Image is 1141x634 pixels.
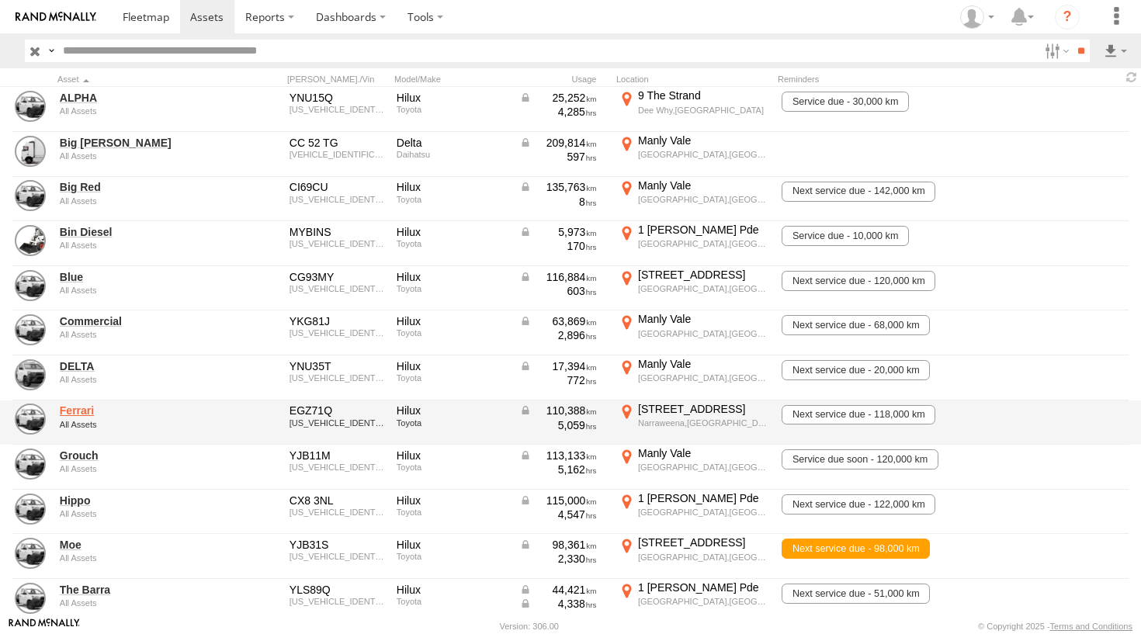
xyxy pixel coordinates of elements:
[290,404,386,417] div: EGZ71Q
[60,241,210,250] div: undefined
[638,328,769,339] div: [GEOGRAPHIC_DATA],[GEOGRAPHIC_DATA]
[397,359,508,373] div: Hilux
[290,508,386,517] div: MR0EX3CB501111624
[15,225,46,256] a: View Asset Details
[519,583,597,597] div: Data from Vehicle CANbus
[397,328,508,338] div: Toyota
[60,151,210,161] div: undefined
[519,597,597,611] div: Data from Vehicle CANbus
[616,446,772,488] label: Click to View Current Location
[638,133,769,147] div: Manly Vale
[955,5,1000,29] div: myBins Admin
[290,105,386,114] div: MR0EX3CB701104559
[397,150,508,159] div: Daihatsu
[15,449,46,480] a: View Asset Details
[638,357,769,371] div: Manly Vale
[290,418,386,428] div: MR0EX3CB601130389
[616,580,772,622] label: Click to View Current Location
[290,597,386,606] div: MR0CX3CB704336150
[616,535,772,577] label: Click to View Current Location
[519,359,597,373] div: Data from Vehicle CANbus
[15,359,46,390] a: View Asset Details
[638,194,769,205] div: [GEOGRAPHIC_DATA],[GEOGRAPHIC_DATA]
[60,91,210,105] a: ALPHA
[616,74,772,85] div: Location
[638,535,769,549] div: [STREET_ADDRESS]
[60,509,210,518] div: undefined
[638,312,769,326] div: Manly Vale
[782,226,909,246] span: Service due - 10,000 km
[638,223,769,237] div: 1 [PERSON_NAME] Pde
[287,74,388,85] div: [PERSON_NAME]./Vin
[60,136,210,150] a: Big [PERSON_NAME]
[57,74,213,85] div: Click to Sort
[978,622,1132,631] div: © Copyright 2025 -
[519,180,597,194] div: Data from Vehicle CANbus
[397,225,508,239] div: Hilux
[16,12,96,23] img: rand-logo.svg
[519,239,597,253] div: 170
[290,552,386,561] div: MR0EX3CB501128018
[782,360,930,380] span: Next service due - 20,000 km
[290,314,386,328] div: YKG81J
[60,225,210,239] a: Bin Diesel
[1122,70,1141,85] span: Refresh
[397,552,508,561] div: Toyota
[290,583,386,597] div: YLS89Q
[519,404,597,417] div: Data from Vehicle CANbus
[60,598,210,608] div: undefined
[519,373,597,387] div: 772
[45,40,57,62] label: Search Query
[60,538,210,552] a: Moe
[782,584,930,604] span: Next service due - 51,000 km
[519,418,597,432] div: 5,059
[290,195,386,204] div: MR0EX3CB201105800
[638,238,769,249] div: [GEOGRAPHIC_DATA],[GEOGRAPHIC_DATA]
[519,150,597,164] div: 597
[616,402,772,444] label: Click to View Current Location
[397,373,508,383] div: Toyota
[782,405,935,425] span: Next service due - 118,000 km
[638,149,769,160] div: [GEOGRAPHIC_DATA],[GEOGRAPHIC_DATA]
[397,418,508,428] div: Toyota
[290,538,386,552] div: YJB31S
[60,375,210,384] div: undefined
[397,195,508,204] div: Toyota
[290,449,386,463] div: YJB11M
[638,178,769,192] div: Manly Vale
[290,150,386,159] div: WV1ZZZ2KZJX036358
[60,449,210,463] a: Grouch
[397,136,508,150] div: Delta
[638,596,769,607] div: [GEOGRAPHIC_DATA],[GEOGRAPHIC_DATA]
[638,417,769,428] div: Narraweena,[GEOGRAPHIC_DATA]
[397,270,508,284] div: Hilux
[290,91,386,105] div: YNU15Q
[290,463,386,472] div: MR0EX3CB901122612
[397,105,508,114] div: Toyota
[519,270,597,284] div: Data from Vehicle CANbus
[60,330,210,339] div: undefined
[1055,5,1080,29] i: ?
[60,494,210,508] a: Hippo
[60,359,210,373] a: DELTA
[782,449,938,469] span: Service due soon - 120,000 km
[519,449,597,463] div: Data from Vehicle CANbus
[638,402,769,416] div: [STREET_ADDRESS]
[616,133,772,175] label: Click to View Current Location
[519,91,597,105] div: Data from Vehicle CANbus
[638,446,769,460] div: Manly Vale
[290,180,386,194] div: CI69CU
[638,552,769,563] div: [GEOGRAPHIC_DATA],[GEOGRAPHIC_DATA]
[397,314,508,328] div: Hilux
[60,553,210,563] div: undefined
[519,508,597,521] div: 4,547
[60,180,210,194] a: Big Red
[290,373,386,383] div: MR0CX3CB004346647
[616,223,772,265] label: Click to View Current Location
[517,74,610,85] div: Usage
[60,404,210,417] a: Ferrari
[60,420,210,429] div: undefined
[15,180,46,211] a: View Asset Details
[290,284,386,293] div: MR0EX3CB401104101
[9,618,80,634] a: Visit our Website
